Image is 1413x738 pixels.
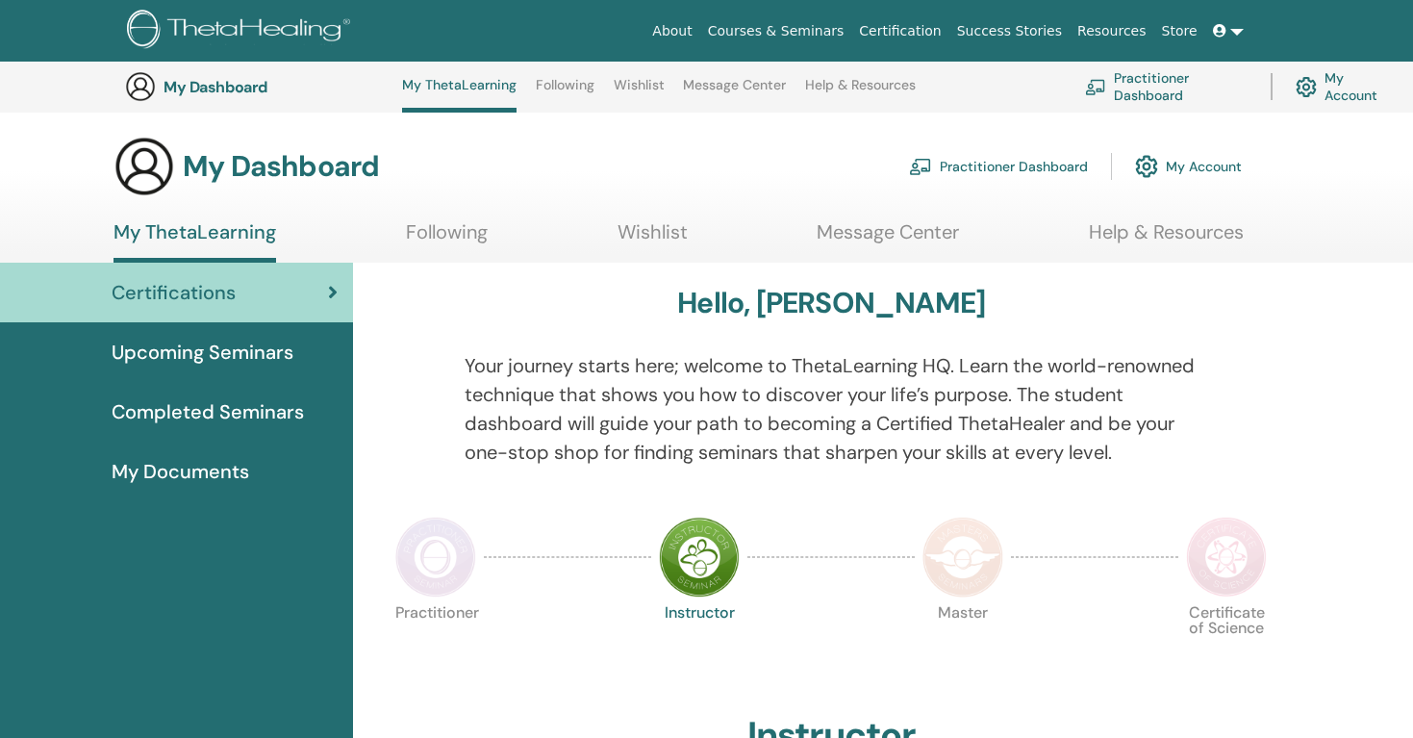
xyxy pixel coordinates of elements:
span: Upcoming Seminars [112,338,293,367]
img: Certificate of Science [1186,517,1267,598]
a: Practitioner Dashboard [909,145,1088,188]
a: Help & Resources [805,77,916,108]
img: logo.png [127,10,357,53]
img: generic-user-icon.jpg [114,136,175,197]
img: Practitioner [395,517,476,598]
p: Instructor [659,605,740,686]
h3: My Dashboard [164,78,356,96]
img: Instructor [659,517,740,598]
h3: Hello, [PERSON_NAME] [677,286,985,320]
p: Master [922,605,1003,686]
a: My ThetaLearning [114,220,276,263]
a: Wishlist [618,220,688,258]
a: Message Center [683,77,786,108]
a: Certification [851,13,948,49]
a: Resources [1070,13,1154,49]
a: Practitioner Dashboard [1085,65,1248,108]
a: Store [1154,13,1205,49]
p: Practitioner [395,605,476,686]
span: Completed Seminars [112,397,304,426]
a: My ThetaLearning [402,77,517,113]
a: Message Center [817,220,959,258]
a: Following [406,220,488,258]
p: Your journey starts here; welcome to ThetaLearning HQ. Learn the world-renowned technique that sh... [465,351,1199,467]
a: Help & Resources [1089,220,1244,258]
img: chalkboard-teacher.svg [909,158,932,175]
p: Certificate of Science [1186,605,1267,686]
a: Wishlist [614,77,665,108]
img: generic-user-icon.jpg [125,71,156,102]
a: My Account [1296,65,1393,108]
img: Master [922,517,1003,598]
a: My Account [1135,145,1242,188]
span: My Documents [112,457,249,486]
a: About [644,13,699,49]
a: Success Stories [949,13,1070,49]
h3: My Dashboard [183,149,379,184]
img: cog.svg [1135,150,1158,183]
img: cog.svg [1296,72,1317,102]
a: Following [536,77,594,108]
img: chalkboard-teacher.svg [1085,79,1106,94]
a: Courses & Seminars [700,13,852,49]
span: Certifications [112,278,236,307]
